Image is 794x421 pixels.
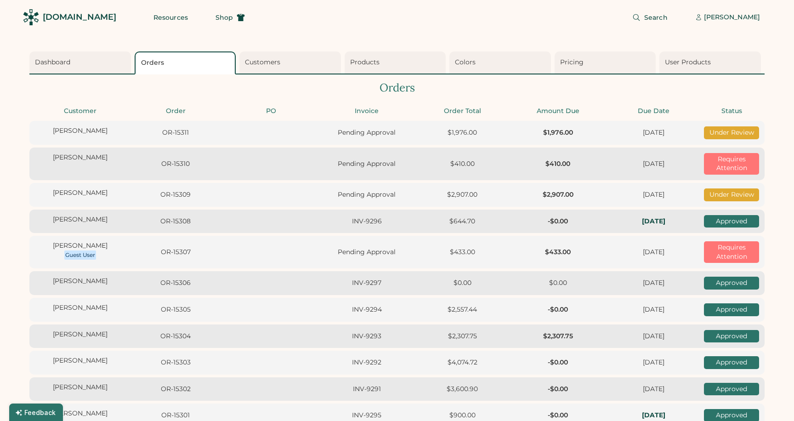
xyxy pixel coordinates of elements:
div: $410.00 [417,159,507,169]
div: Status [704,107,759,116]
div: In-Hands: Mon, Sep 29, 2025 [608,217,698,226]
div: OR-15302 [130,385,221,394]
div: Dashboard [35,58,128,67]
div: [PERSON_NAME] [35,153,125,162]
div: -$0.00 [513,411,603,420]
div: Under Review [704,126,759,139]
div: -$0.00 [513,217,603,226]
div: Customer [35,107,125,116]
div: $644.70 [417,217,507,226]
div: -$0.00 [513,305,603,314]
div: Approved [704,330,759,343]
div: [DOMAIN_NAME] [43,11,116,23]
div: User Products [665,58,758,67]
div: [PERSON_NAME] [35,330,125,339]
div: [PERSON_NAME] [704,13,760,22]
div: [DATE] [608,248,698,257]
div: -$0.00 [513,385,603,394]
div: Guest User [65,251,95,259]
div: [PERSON_NAME] [35,277,125,286]
div: OR-15309 [130,190,221,199]
div: INV-9292 [322,358,412,367]
div: [DATE] [608,385,698,394]
div: [PERSON_NAME] [35,188,125,198]
div: Approved [704,303,759,316]
div: Pricing [560,58,653,67]
div: [DATE] [608,190,698,199]
div: Approved [704,383,759,396]
div: $2,557.44 [417,305,507,314]
div: OR-15311 [130,128,221,137]
div: INV-9294 [322,305,412,314]
button: Resources [142,8,199,27]
div: $0.00 [513,279,603,288]
div: Invoice [322,107,412,116]
div: $2,907.00 [513,190,603,199]
div: [PERSON_NAME] [35,356,125,365]
div: $433.00 [513,248,603,257]
div: OR-15307 [130,248,221,257]
div: [DATE] [608,128,698,137]
div: [DATE] [608,279,698,288]
div: [PERSON_NAME] [35,409,125,418]
div: $2,907.00 [417,190,507,199]
div: $2,307.75 [417,332,507,341]
div: Customers [245,58,338,67]
div: Amount Due [513,107,603,116]
div: Orders [29,80,765,96]
div: $1,976.00 [513,128,603,137]
div: Order Total [417,107,507,116]
div: [DATE] [608,358,698,367]
div: OR-15304 [130,332,221,341]
div: Approved [704,277,759,290]
div: Colors [455,58,548,67]
div: OR-15308 [130,217,221,226]
div: $2,307.75 [513,332,603,341]
div: Pending Approval [322,248,412,257]
div: [PERSON_NAME] [35,241,125,250]
button: Shop [204,8,256,27]
div: [DATE] [608,332,698,341]
div: In-Hands: Mon, Sep 8, 2025 [608,411,698,420]
div: Products [350,58,443,67]
div: Order [130,107,221,116]
div: OR-15306 [130,279,221,288]
div: [PERSON_NAME] [35,126,125,136]
img: Rendered Logo - Screens [23,9,39,25]
div: [PERSON_NAME] [35,303,125,313]
div: Pending Approval [322,159,412,169]
div: Due Date [608,107,698,116]
div: $0.00 [417,279,507,288]
div: OR-15303 [130,358,221,367]
div: $3,600.90 [417,385,507,394]
span: Search [644,14,668,21]
div: $1,976.00 [417,128,507,137]
div: $4,074.72 [417,358,507,367]
div: Orders [141,58,233,68]
iframe: Front Chat [750,380,790,419]
div: Requires Attention [704,241,759,263]
div: Pending Approval [322,190,412,199]
button: Search [621,8,679,27]
span: Shop [216,14,233,21]
div: [PERSON_NAME] [35,215,125,224]
div: [DATE] [608,159,698,169]
div: $433.00 [417,248,507,257]
div: Approved [704,356,759,369]
div: INV-9297 [322,279,412,288]
div: Requires Attention [704,153,759,175]
div: Approved [704,215,759,228]
div: Under Review [704,188,759,201]
div: INV-9296 [322,217,412,226]
div: [PERSON_NAME] [35,383,125,392]
div: Pending Approval [322,128,412,137]
div: [DATE] [608,305,698,314]
div: $410.00 [513,159,603,169]
div: OR-15301 [130,411,221,420]
div: OR-15305 [130,305,221,314]
div: -$0.00 [513,358,603,367]
div: INV-9293 [322,332,412,341]
div: PO [226,107,316,116]
div: $900.00 [417,411,507,420]
div: INV-9291 [322,385,412,394]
